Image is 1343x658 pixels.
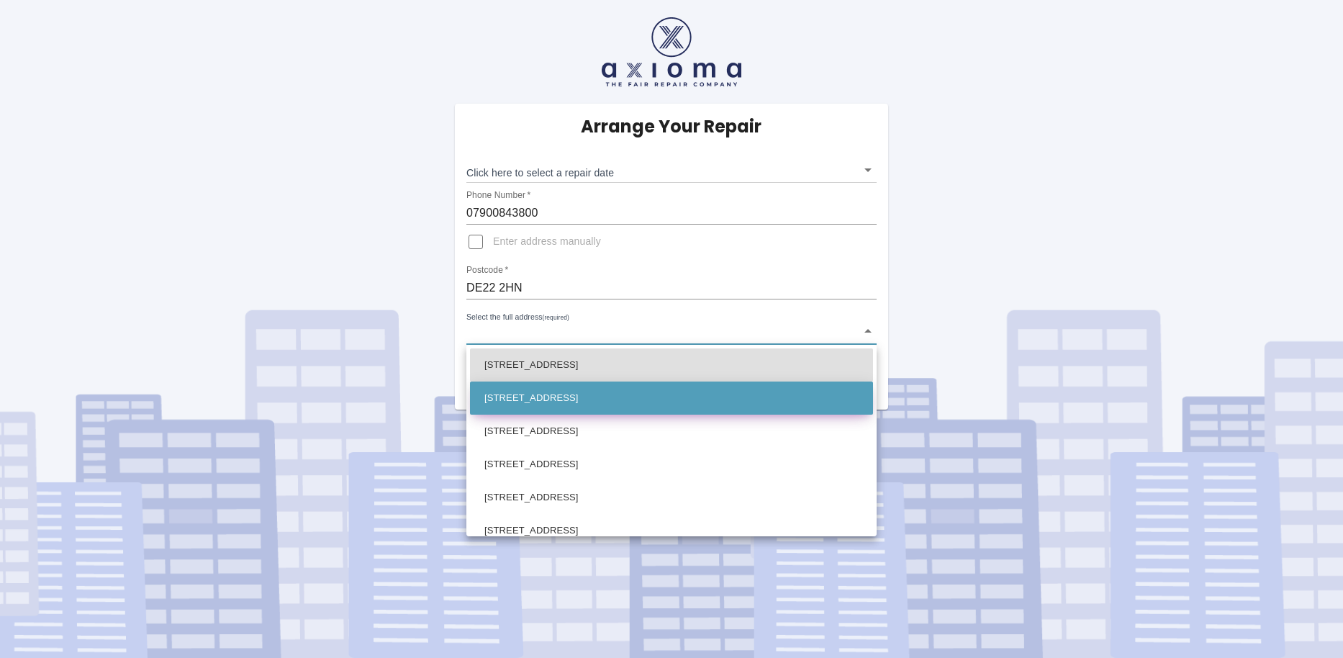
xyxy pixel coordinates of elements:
[470,448,873,481] li: [STREET_ADDRESS]
[470,415,873,448] li: [STREET_ADDRESS]
[470,514,873,547] li: [STREET_ADDRESS]
[470,481,873,514] li: [STREET_ADDRESS]
[470,382,873,415] li: [STREET_ADDRESS]
[470,348,873,382] li: [STREET_ADDRESS]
